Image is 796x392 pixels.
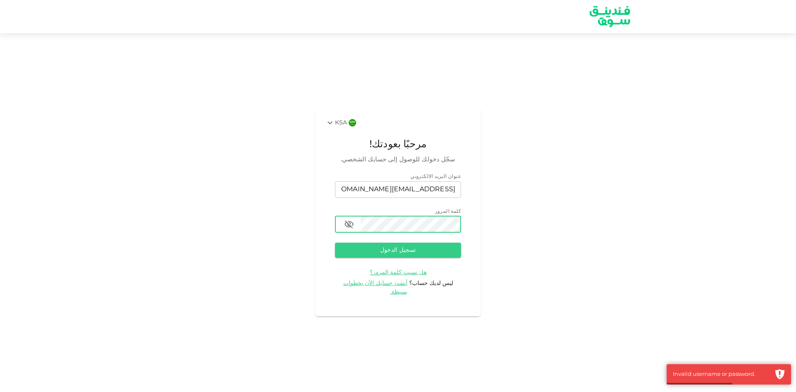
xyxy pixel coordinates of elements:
[370,270,427,275] span: هل نسيت كلمة المرور؟
[409,280,453,286] span: ليس لديك حساب؟
[335,137,461,153] span: مرحبًا بعودتك!
[349,119,356,127] img: flag-sa.b9a346574cdc8950dd34b50780441f57.svg
[343,280,408,295] span: أنشئ حسابك الآن بخطوات بسيطة.
[579,0,641,32] img: logo
[335,181,461,198] input: email
[325,118,347,128] div: KSA
[370,269,427,275] a: هل نسيت كلمة المرور؟
[673,370,770,379] div: Invalid username or password.
[585,0,634,32] a: logo
[335,243,461,258] button: تسجيل الدخول
[435,209,461,214] span: كلمة المرور
[361,216,461,233] input: password
[410,174,461,179] span: عنوان البريد الالكتروني
[335,155,461,165] span: سجّل دخولك للوصول إلى حسابك الشخصي.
